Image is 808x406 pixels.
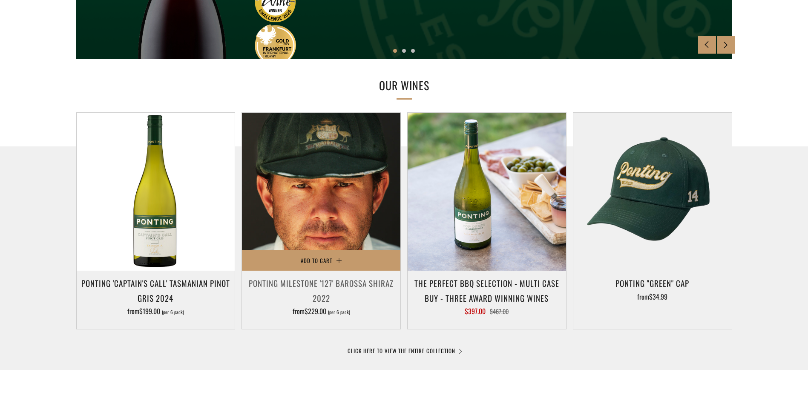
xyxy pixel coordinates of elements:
[246,276,396,305] h3: Ponting Milestone '127' Barossa Shiraz 2022
[348,346,461,355] a: CLICK HERE TO VIEW THE ENTIRE COLLECTION
[242,276,400,318] a: Ponting Milestone '127' Barossa Shiraz 2022 from$229.00 (per 6 pack)
[242,250,400,271] button: Add to Cart
[412,276,562,305] h3: The perfect BBQ selection - MULTI CASE BUY - Three award winning wines
[305,306,326,316] span: $229.00
[162,310,184,315] span: (per 6 pack)
[81,276,231,305] h3: Ponting 'Captain's Call' Tasmanian Pinot Gris 2024
[402,49,406,53] button: 2
[264,77,545,94] h2: OUR WINES
[637,292,667,302] span: from
[328,310,350,315] span: (per 6 pack)
[573,276,732,318] a: Ponting "Green" Cap from$34.99
[490,307,509,316] span: $467.00
[139,306,160,316] span: $199.00
[127,306,184,316] span: from
[293,306,350,316] span: from
[77,276,235,318] a: Ponting 'Captain's Call' Tasmanian Pinot Gris 2024 from$199.00 (per 6 pack)
[411,49,415,53] button: 3
[465,306,486,316] span: $397.00
[301,256,332,265] span: Add to Cart
[408,276,566,318] a: The perfect BBQ selection - MULTI CASE BUY - Three award winning wines $397.00 $467.00
[578,276,727,290] h3: Ponting "Green" Cap
[393,49,397,53] button: 1
[649,292,667,302] span: $34.99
